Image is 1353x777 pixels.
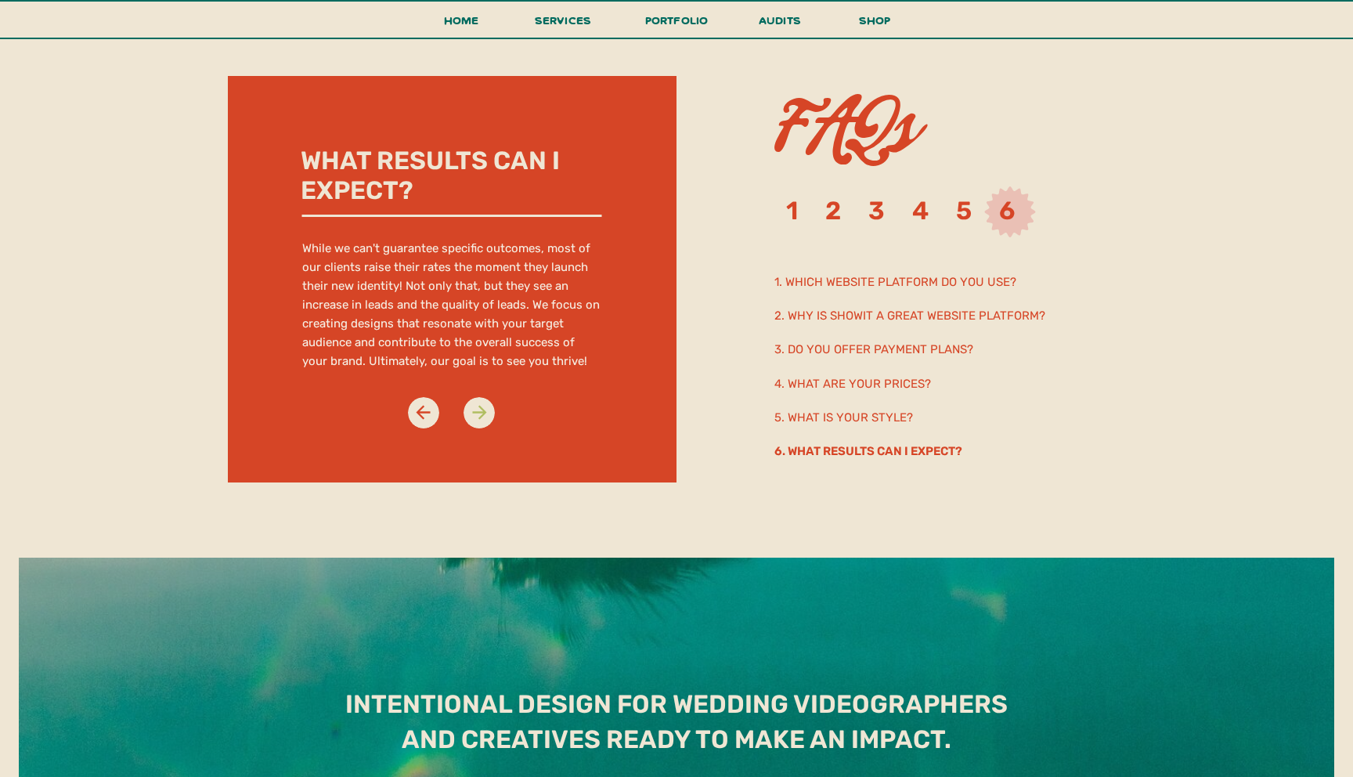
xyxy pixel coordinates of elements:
a: 4 [912,196,929,226]
a: 2. why is showit a great website platform? [774,306,1113,323]
a: 6. What results can I expect? [774,442,1012,459]
a: 1. Which website platform do you use? [774,273,1134,290]
a: shop [837,10,912,38]
a: 3. Do you offer payment plans? [774,340,1113,357]
a: portfolio [640,10,713,39]
a: Home [437,10,485,39]
h2: Intentional design for wedding videographers and creatives ready to make an impact. [326,687,1027,759]
h2: What results can I expect? [301,146,614,208]
a: 4. What are your prices? [774,374,1051,392]
a: 5 [956,196,972,226]
p: While we can't guarantee specific outcomes, most of our clients raise their rates the moment they... [302,239,602,368]
a: audits [756,10,803,38]
a: 1 [786,196,798,226]
span: services [535,13,592,27]
a: 5. What is your style? [774,408,1113,425]
a: 6 [999,196,1015,226]
a: 3 [868,196,885,226]
h1: FAQs [774,90,918,168]
a: 2 [825,196,841,226]
a: services [530,10,596,39]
